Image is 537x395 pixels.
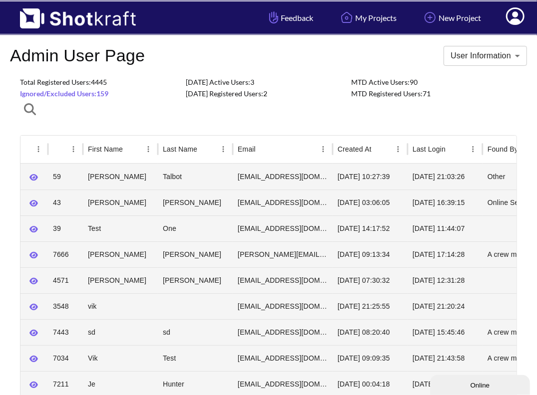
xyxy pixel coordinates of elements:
[333,164,408,190] div: 2023-12-15 10:27:39
[158,267,233,293] div: Krane
[54,142,68,156] button: Sort
[267,9,281,26] img: Hand Icon
[141,142,155,156] button: Menu
[408,190,483,215] div: 2025-08-09 16:39:15
[430,373,532,395] iframe: chat widget
[48,319,83,345] div: 7443
[408,267,483,293] div: 2025-08-05 12:31:28
[158,190,233,215] div: Krane
[48,215,83,241] div: 39
[25,170,42,185] button: View
[488,145,518,153] div: Found By
[48,164,83,190] div: 59
[233,319,333,345] div: vickykrane+emailtest@gmail.com
[158,241,233,267] div: Krane
[83,190,158,215] div: Vicky
[158,319,233,345] div: sd
[233,190,333,215] div: vickykrane@gmail.com
[333,345,408,371] div: 2025-05-21 09:09:35
[163,145,197,153] div: Last Name
[10,45,145,66] h4: Admin User Page
[413,145,446,153] div: Last Login
[158,215,233,241] div: One
[216,142,230,156] button: Menu
[233,267,333,293] div: lelandkrane@gmail.com
[233,345,333,371] div: vickykrane+223@gmail.com
[408,345,483,371] div: 2025-06-21 21:43:58
[338,145,372,153] div: Created At
[338,9,355,26] img: Home Icon
[373,142,387,156] button: Sort
[83,293,158,319] div: vik
[48,293,83,319] div: 3548
[158,164,233,190] div: Talbot
[408,241,483,267] div: 2025-08-05 17:14:28
[83,267,158,293] div: Leland
[20,89,108,98] span: Ignored/Excluded Users: 159
[48,267,83,293] div: 4571
[422,9,439,26] img: Add Icon
[391,142,405,156] button: Menu
[233,293,333,319] div: vickykrane+156@gmail.com
[331,4,404,31] a: My Projects
[66,142,80,156] button: Menu
[83,164,158,190] div: Matt
[351,89,431,98] span: MTD Registered Users: 71
[48,190,83,215] div: 43
[83,319,158,345] div: sd
[48,345,83,371] div: 7034
[408,215,483,241] div: 2025-08-06 11:44:07
[333,267,408,293] div: 2024-10-02 07:30:32
[233,241,333,267] div: viktoria@shotkraft.com
[408,293,483,319] div: 2025-07-10 21:20:24
[25,221,42,237] button: View
[333,293,408,319] div: 2024-02-27 21:25:55
[25,196,42,211] button: View
[83,345,158,371] div: Vik
[25,325,42,341] button: View
[414,4,489,31] a: New Project
[444,46,527,66] div: User Information
[31,142,45,156] button: Menu
[83,215,158,241] div: Test
[198,142,212,156] button: Sort
[83,241,158,267] div: Viktoria
[25,247,42,263] button: View
[233,164,333,190] div: matthewtab85@gmail.com
[233,215,333,241] div: talbotRochelle@gmail.com
[25,351,42,367] button: View
[466,142,480,156] button: Menu
[20,78,107,86] span: Total Registered Users: 4445
[186,78,254,86] span: [DATE] Active Users: 3
[447,142,461,156] button: Sort
[267,12,313,23] span: Feedback
[333,215,408,241] div: 2023-11-06 14:17:52
[333,319,408,345] div: 2025-07-10 08:20:40
[316,142,330,156] button: Menu
[158,345,233,371] div: Test
[351,78,418,86] span: MTD Active Users: 90
[124,142,138,156] button: Sort
[408,319,483,345] div: 2025-07-10 15:45:46
[333,241,408,267] div: 2025-07-30 09:13:34
[25,273,42,289] button: View
[26,142,40,156] button: Sort
[88,145,123,153] div: First Name
[333,190,408,215] div: 2023-11-27 03:06:05
[48,241,83,267] div: 7666
[408,164,483,190] div: 2025-08-09 21:03:26
[25,377,42,393] button: View
[186,89,267,98] span: [DATE] Registered Users: 2
[257,142,271,156] button: Sort
[25,299,42,315] button: View
[238,145,256,153] div: Email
